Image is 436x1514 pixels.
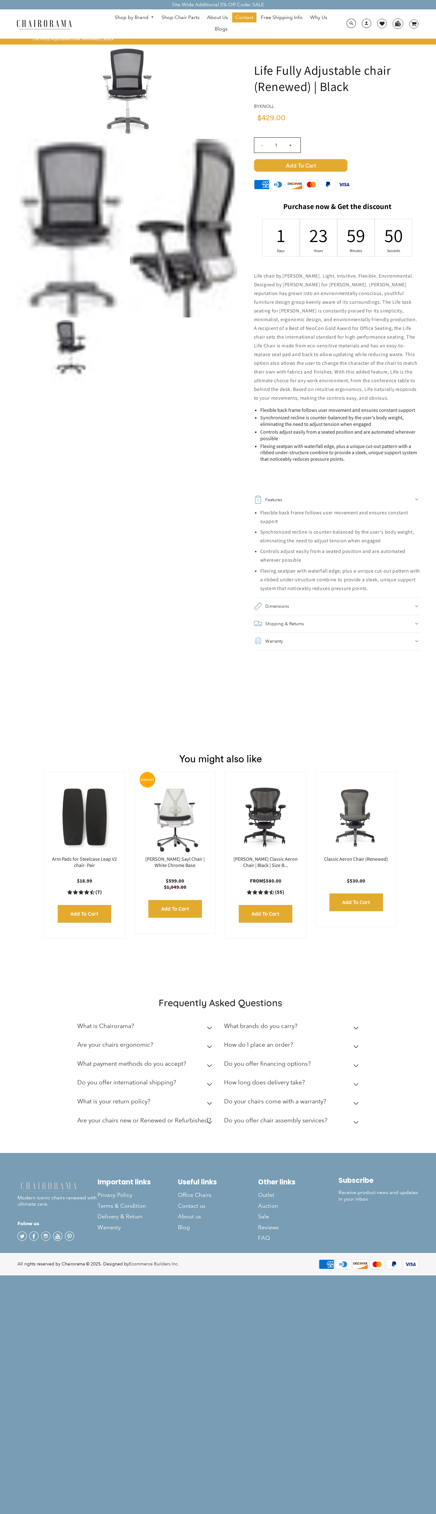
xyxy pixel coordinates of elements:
[254,104,421,109] h4: by
[261,14,303,21] span: Free Shipping Info
[283,138,298,153] input: +
[265,637,283,645] h2: Warranty
[314,223,323,247] div: 23
[77,1056,214,1075] summary: What payment methods do you accept?
[224,1022,297,1030] h2: What brands do you carry?
[77,997,363,1009] h2: Frequently Asked Questions
[17,320,124,382] img: Life Fully Adjustable chair (Renewed) | Black - chairorama
[231,889,299,895] div: 4.5 rating (55 votes)
[17,1220,98,1227] h4: Folow us
[141,778,154,781] text: SOLD-OUT
[98,1192,132,1199] span: Privacy Policy
[322,778,390,856] a: Classic Aeron Chair (Renewed) - chairorama Classic Aeron Chair (Renewed) - chairorama
[101,87,153,93] a: Life Fully Adjustable chair (Renewed) | Black - chairorama
[265,495,282,504] h2: Features
[265,602,289,611] h2: Dimensions
[277,223,285,247] div: 1
[178,1222,258,1233] a: Blog
[347,878,365,884] span: $530.00
[224,1079,305,1086] h2: How long does delivery take?
[258,1213,269,1220] span: Sale
[50,889,119,895] div: 4.4 rating (7 votes)
[77,1060,186,1067] h2: What payment methods do you accept?
[224,1037,361,1056] summary: How do I place an order?
[204,12,231,22] a: About Us
[98,1178,178,1186] h2: Important links
[257,114,285,122] span: $429.00
[224,1018,361,1037] summary: What brands do you carry?
[322,778,390,856] img: Classic Aeron Chair (Renewed) - chairorama
[260,429,415,442] span: Controls adjust easily from a seated position and are automated wherever possible
[275,889,284,896] span: (55)
[98,1222,178,1233] a: Warranty
[129,1261,179,1267] a: Ecommerce Builders Inc.
[17,1261,179,1267] div: All rights reserved by Chairorama © 2025. Designed by
[329,893,383,911] input: Add to Cart
[77,1037,214,1056] summary: Are your chairs ergonomic?
[254,62,421,94] h1: Life Fully Adjustable chair (Renewed) | Black
[260,103,274,109] a: knoll
[77,1079,176,1086] h2: Do you offer international shipping?
[215,26,228,32] span: Blogs
[17,139,124,317] img: Life Fully Adjustable chair (Renewed) | Black - chairorama
[258,1201,338,1211] a: Auction
[77,1117,211,1124] h2: Are your chairs new or Renewed or Refurbished?
[98,1213,142,1220] span: Delivery & Return
[224,1074,361,1093] summary: How long does delivery take?
[77,1074,214,1093] summary: Do you offer international shipping?
[161,14,199,21] span: Shop Chair Parts
[258,1235,270,1242] span: FAQ
[98,1202,146,1210] span: Terms & Condition
[58,905,111,923] input: Add to Cart
[145,856,205,869] a: [PERSON_NAME] Sayl Chair | White Chrome Base
[254,637,262,645] img: guarantee.png
[254,632,421,650] summary: Warranty
[260,568,420,592] span: Flexing seatpan with waterfall edge, plus a unique cut-out pattern with a ribbed under-structure ...
[5,746,436,765] h1: You might also like
[224,1117,327,1124] h2: Do you offer chair assembly services?
[77,1098,150,1105] h2: What is your return policy?
[148,900,202,918] input: Add to Cart
[260,407,415,413] span: Flexible back frame follows user movement and ensures constant support
[164,884,186,890] span: $1,049.00
[207,14,228,21] span: About Us
[224,1056,361,1075] summary: Do you offer financing options?
[258,12,306,22] a: Free Shipping Info
[224,1060,311,1067] h2: Do you offer financing options?
[178,1224,190,1231] span: Blog
[265,619,304,628] h2: Shipping & Returns
[178,1178,258,1186] h2: Useful links
[130,139,237,317] img: Life Fully Adjustable chair (Renewed) | Black - chairorama
[52,856,117,869] a: Arm Pads for Steelcase Leap V2 chair- Pair
[178,1202,205,1210] span: Contact us
[17,1181,80,1192] img: chairorama
[77,878,92,884] span: $18.99
[224,1098,326,1105] h2: Do your chairs come with a warranty?
[102,12,340,36] nav: DesktopNavigation
[98,1201,178,1211] a: Terms & Condition
[258,1202,278,1210] span: Auction
[254,272,421,402] p: Life chair by [PERSON_NAME]. Light. Intuitive. Flexible. Environmental. Designed by [PERSON_NAME]...
[258,1190,338,1200] a: Outlet
[178,1213,201,1220] span: About us
[263,878,281,884] span: $580.00
[101,46,153,135] img: Life Fully Adjustable chair (Renewed) | Black - chairorama
[254,159,421,172] button: Add to Cart
[77,1018,214,1037] summary: What is Chairorama?
[258,1192,274,1199] span: Outlet
[212,24,231,34] a: Blogs
[258,1233,338,1243] a: FAQ
[158,12,203,22] a: Shop Chair Parts
[98,1224,121,1231] span: Warranty
[254,202,421,214] h2: Purchase now & Get the discount
[254,491,421,508] summary: Features
[254,615,421,632] summary: Shipping & Returns
[258,1222,338,1233] a: Reviews
[224,1041,293,1048] h2: How do I place an order?
[178,1201,258,1211] a: Contact us
[141,778,209,856] img: Herman Miller Sayl Chair | White Chrome Base - chairorama
[239,905,292,923] input: Add to Cart
[233,856,298,869] a: [PERSON_NAME] Classic Aeron Chair | Black | Size B...
[178,1211,258,1222] a: About us
[77,1093,214,1112] summary: What is your return policy?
